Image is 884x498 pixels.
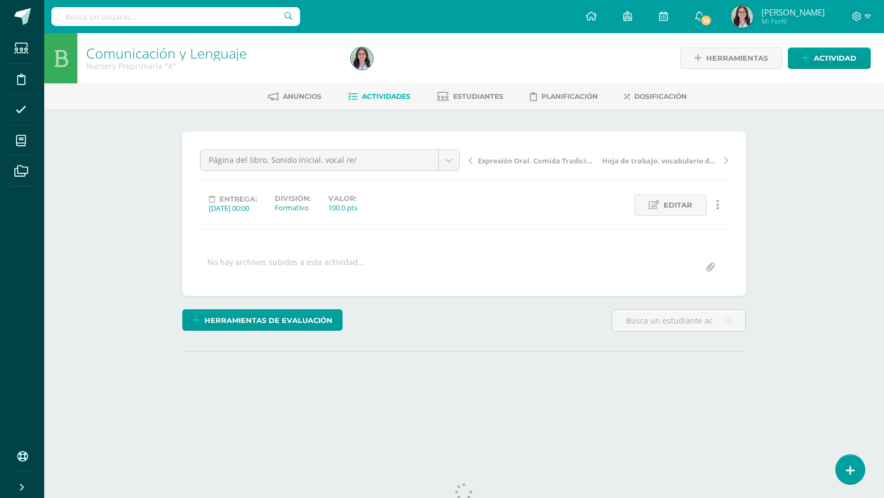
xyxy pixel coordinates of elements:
[680,47,782,69] a: Herramientas
[634,92,687,100] span: Dosificación
[207,257,365,278] div: No hay archivos subidos a esta actividad...
[86,61,338,71] div: Nursery Preprimaria 'A'
[219,195,257,203] span: Entrega:
[602,156,719,166] span: Hoja de trabajo. vocabulario del mes. [PERSON_NAME]
[204,310,333,331] span: Herramientas de evaluación
[201,150,459,171] a: Página del libro. Sonido inicial. vocal /e/
[328,194,357,203] label: Valor:
[761,7,825,18] span: [PERSON_NAME]
[761,17,825,26] span: Mi Perfil
[86,44,247,62] a: Comunicación y Lenguaje
[469,155,598,166] a: Expresión Oral. Comida Tradicional de [GEOGRAPHIC_DATA]
[283,92,322,100] span: Anuncios
[731,6,753,28] img: 00a38044923b33019972c24e63a5f8a5.png
[328,203,357,213] div: 100.0 pts
[706,48,768,68] span: Herramientas
[209,203,257,213] div: [DATE] 00:00
[530,88,598,105] a: Planificación
[86,45,338,61] h1: Comunicación y Lenguaje
[275,203,311,213] div: Formativo
[182,309,343,331] a: Herramientas de evaluación
[437,88,503,105] a: Estudiantes
[275,194,311,203] label: División:
[268,88,322,105] a: Anuncios
[699,14,712,27] span: 16
[814,48,856,68] span: Actividad
[348,88,411,105] a: Actividades
[209,150,430,171] span: Página del libro. Sonido inicial. vocal /e/
[664,195,692,215] span: Editar
[788,47,871,69] a: Actividad
[51,7,300,26] input: Busca un usuario...
[541,92,598,100] span: Planificación
[478,156,595,166] span: Expresión Oral. Comida Tradicional de [GEOGRAPHIC_DATA]
[612,310,745,331] input: Busca un estudiante aquí...
[624,88,687,105] a: Dosificación
[351,47,373,70] img: 00a38044923b33019972c24e63a5f8a5.png
[598,155,728,166] a: Hoja de trabajo. vocabulario del mes. [PERSON_NAME]
[362,92,411,100] span: Actividades
[453,92,503,100] span: Estudiantes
